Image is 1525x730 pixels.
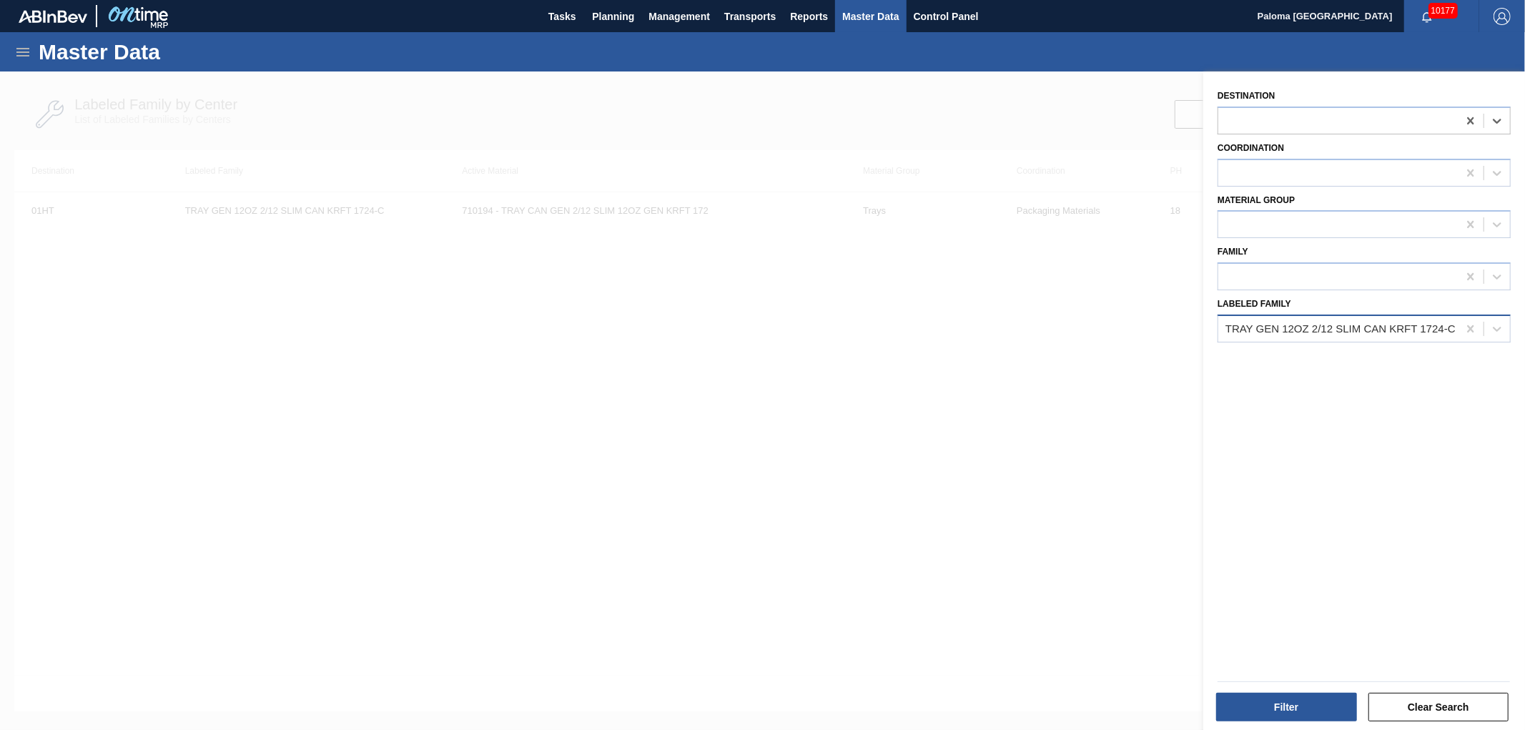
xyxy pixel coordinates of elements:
label: Labeled Family [1218,299,1291,309]
img: TNhmsLtSVTkK8tSr43FrP2fwEKptu5GPRR3wAAAABJRU5ErkJggg== [19,10,87,23]
span: Reports [790,8,828,25]
span: Planning [592,8,634,25]
button: Clear Search [1368,693,1509,721]
label: Family [1218,247,1248,257]
span: Transports [724,8,776,25]
div: TRAY GEN 12OZ 2/12 SLIM CAN KRFT 1724-C [1225,322,1456,335]
label: Coordination [1218,143,1284,153]
span: Master Data [842,8,899,25]
span: Tasks [546,8,578,25]
span: Management [648,8,710,25]
label: Destination [1218,91,1275,101]
button: Filter [1216,693,1357,721]
label: Material Group [1218,195,1295,205]
button: Notifications [1404,6,1450,26]
h1: Master Data [39,44,292,60]
img: Logout [1494,8,1511,25]
span: Control Panel [914,8,979,25]
span: 10177 [1428,3,1458,19]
